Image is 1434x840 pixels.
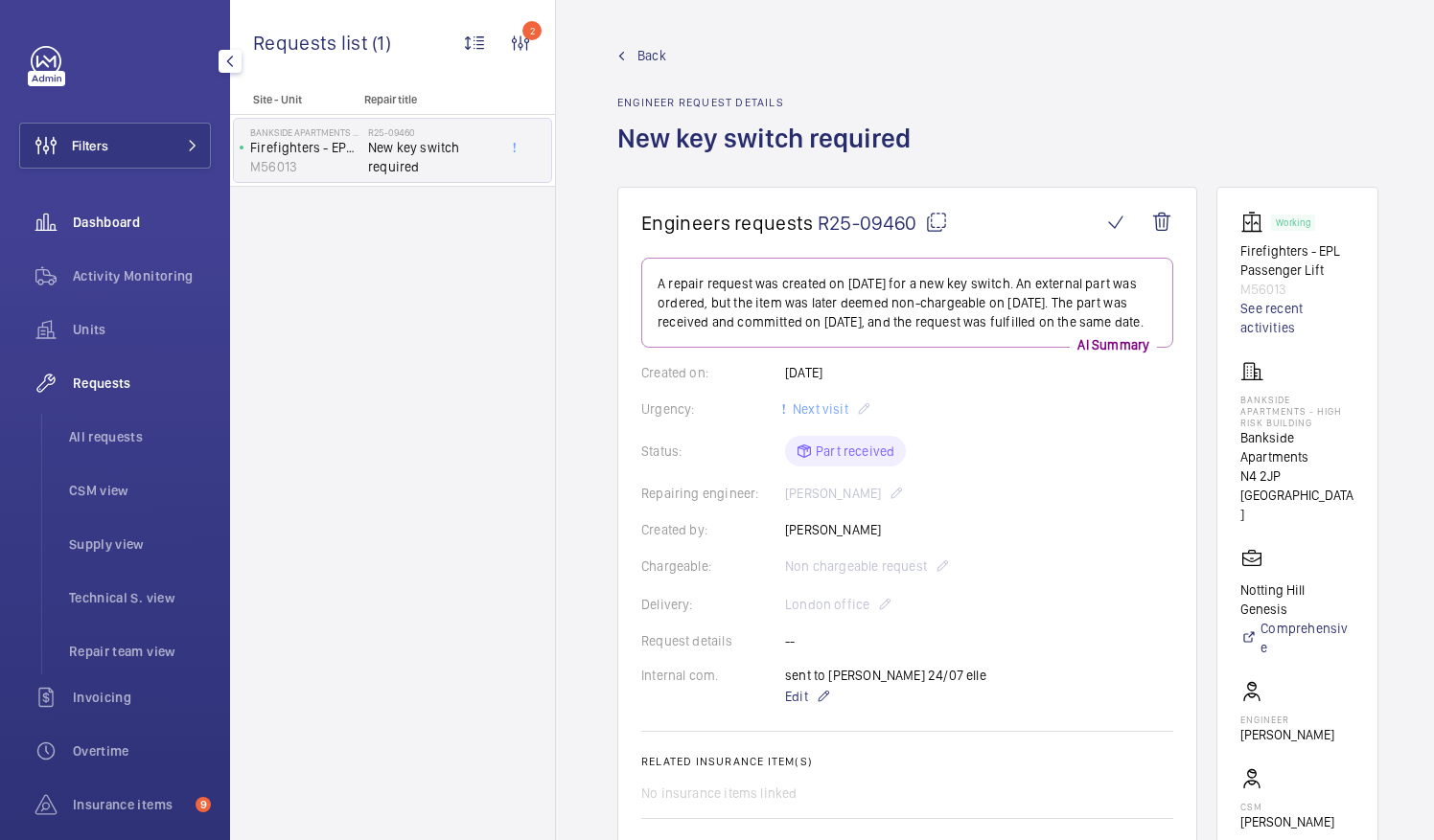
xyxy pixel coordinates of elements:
p: N4 2JP [GEOGRAPHIC_DATA] [1240,466,1354,524]
p: CSM [1240,801,1334,812]
p: Firefighters - EPL Passenger Lift [250,138,360,157]
span: Filters [72,136,108,155]
span: Repair team view [69,642,211,661]
a: See recent activities [1240,299,1354,337]
span: Back [637,46,666,65]
p: Firefighters - EPL Passenger Lift [1240,241,1354,280]
h2: Related insurance item(s) [641,755,1173,768]
p: Bankside Apartments [1240,428,1354,466]
p: AI Summary [1070,335,1157,354]
p: M56013 [250,157,360,176]
span: Activity Monitoring [73,266,211,285]
span: Invoicing [73,688,211,707]
p: Site - Unit [230,93,357,106]
span: Engineers requests [641,211,814,235]
span: Edit [785,687,808,706]
span: Dashboard [73,213,211,232]
h2: R25-09460 [368,126,495,138]
span: Units [73,320,211,339]
img: elevator.svg [1240,211,1271,234]
button: Filters [19,123,211,169]
p: Repair title [364,93,491,106]
span: Technical S. view [69,588,211,607]
p: Bankside Apartments - High Risk Building [1240,394,1354,428]
span: 9 [196,797,211,812]
span: Requests [73,374,211,393]
p: [PERSON_NAME] [1240,725,1334,744]
p: A repair request was created on [DATE] for a new key switch. An external part was ordered, but th... [658,274,1157,331]
h2: Engineer request details [617,96,922,109]
span: Supply view [69,534,211,554]
span: CSM view [69,481,211,500]
span: Requests list [253,31,372,55]
h1: New key switch required [617,121,922,187]
span: Insurance items [73,795,188,814]
span: R25-09460 [818,211,948,235]
a: Comprehensive [1240,619,1354,657]
p: [PERSON_NAME] [1240,812,1334,831]
p: Notting Hill Genesis [1240,580,1354,619]
span: Overtime [73,741,211,761]
span: New key switch required [368,138,495,176]
p: Engineer [1240,714,1334,725]
p: M56013 [1240,280,1354,299]
span: All requests [69,427,211,446]
p: Bankside Apartments - High Risk Building [250,126,360,138]
p: Working [1276,219,1310,226]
